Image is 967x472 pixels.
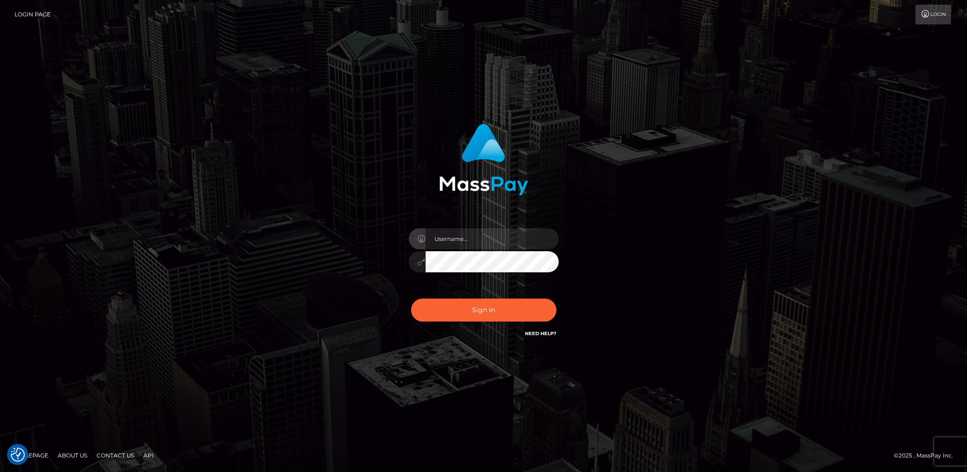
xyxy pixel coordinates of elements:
[93,448,138,463] a: Contact Us
[426,228,559,249] input: Username...
[140,448,157,463] a: API
[411,299,556,322] button: Sign in
[439,124,528,195] img: MassPay Login
[915,5,951,24] a: Login
[894,450,960,461] div: © 2025 , MassPay Inc.
[10,448,52,463] a: Homepage
[15,5,51,24] a: Login Page
[525,330,556,337] a: Need Help?
[11,448,25,462] img: Revisit consent button
[11,448,25,462] button: Consent Preferences
[54,448,91,463] a: About Us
